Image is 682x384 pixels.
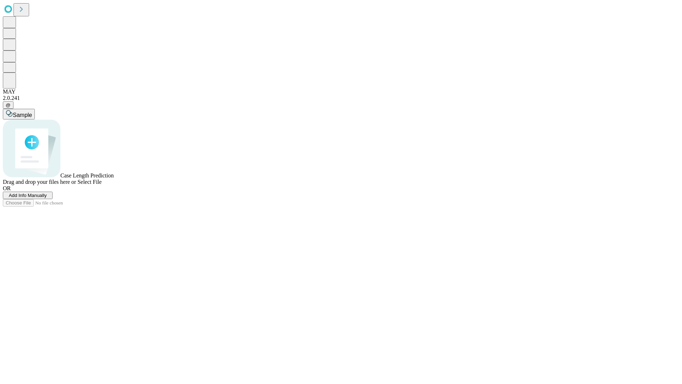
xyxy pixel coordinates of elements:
div: MAY [3,89,679,95]
span: @ [6,102,11,108]
span: Case Length Prediction [60,172,114,178]
button: @ [3,101,13,109]
button: Add Info Manually [3,192,53,199]
span: Select File [77,179,102,185]
button: Sample [3,109,35,119]
span: Sample [13,112,32,118]
span: Add Info Manually [9,193,47,198]
span: Drag and drop your files here or [3,179,76,185]
div: 2.0.241 [3,95,679,101]
span: OR [3,185,11,191]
